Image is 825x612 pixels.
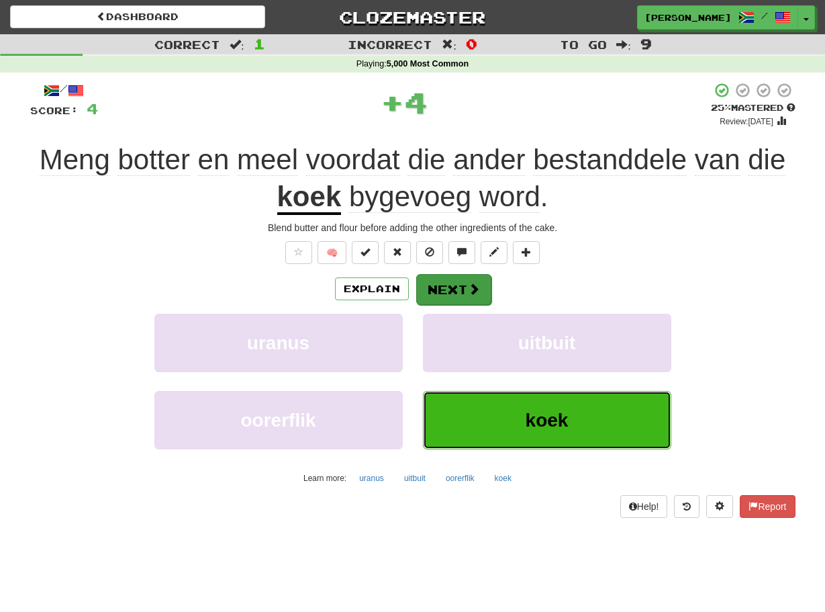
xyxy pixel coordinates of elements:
u: koek [277,181,342,215]
button: Round history (alt+y) [674,495,699,518]
span: . [341,181,548,213]
button: Help! [620,495,668,518]
span: word [479,181,540,213]
button: koek [487,468,519,488]
span: oorerflik [240,410,316,431]
button: uranus [154,314,403,372]
a: Clozemaster [285,5,540,29]
button: Set this sentence to 100% Mastered (alt+m) [352,241,379,264]
span: 4 [404,85,428,119]
button: Favorite sentence (alt+f) [285,241,312,264]
button: oorerflik [438,468,482,488]
span: bygevoeg [349,181,471,213]
button: uitbuit [397,468,433,488]
div: Blend butter and flour before adding the other ingredients of the cake. [30,221,795,234]
span: van [695,144,740,176]
span: : [442,39,456,50]
button: Next [416,274,491,305]
button: uitbuit [423,314,671,372]
button: Explain [335,277,409,300]
span: 4 [87,100,98,117]
button: uranus [352,468,391,488]
span: 1 [254,36,265,52]
span: : [616,39,631,50]
strong: 5,000 Most Common [387,59,469,69]
span: 9 [640,36,652,52]
small: Learn more: [303,474,346,483]
span: : [230,39,244,50]
small: Review: [DATE] [720,117,773,126]
span: + [381,82,404,122]
span: 25 % [711,102,731,113]
button: Ignore sentence (alt+i) [416,241,443,264]
span: koek [526,410,569,431]
span: 0 [466,36,477,52]
div: Mastered [711,102,795,114]
span: Correct [154,38,220,51]
button: Reset to 0% Mastered (alt+r) [384,241,411,264]
span: Incorrect [348,38,432,51]
span: Score: [30,105,79,116]
a: Dashboard [10,5,265,28]
span: die [407,144,445,176]
button: koek [423,391,671,449]
button: Add to collection (alt+a) [513,241,540,264]
span: [PERSON_NAME] [644,11,732,24]
button: Discuss sentence (alt+u) [448,241,475,264]
span: Meng [40,144,110,176]
span: en [198,144,230,176]
span: die [748,144,785,176]
span: bestanddele [533,144,687,176]
span: To go [560,38,607,51]
button: Report [740,495,795,518]
span: / [761,11,768,20]
span: botter [117,144,189,176]
a: [PERSON_NAME] / [637,5,798,30]
div: / [30,82,98,99]
button: Edit sentence (alt+d) [481,241,507,264]
span: meel [237,144,298,176]
button: 🧠 [318,241,346,264]
span: ander [453,144,525,176]
span: voordat [306,144,400,176]
span: uranus [247,333,309,353]
span: uitbuit [518,333,576,353]
button: oorerflik [154,391,403,449]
